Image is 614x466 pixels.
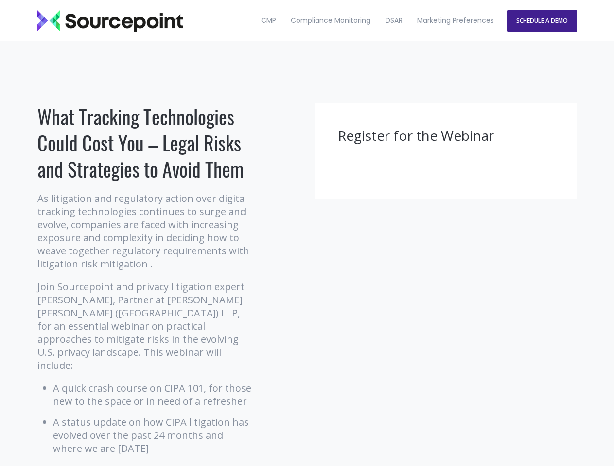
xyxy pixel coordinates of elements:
[338,127,554,145] h3: Register for the Webinar
[37,10,183,32] img: Sourcepoint_logo_black_transparent (2)-2
[53,416,254,455] li: A status update on how CIPA litigation has evolved over the past 24 months and where we are [DATE]
[507,10,577,32] a: SCHEDULE A DEMO
[37,103,254,182] h1: What Tracking Technologies Could Cost You – Legal Risks and Strategies to Avoid Them
[37,280,254,372] p: Join Sourcepoint and privacy litigation expert [PERSON_NAME], Partner at [PERSON_NAME] [PERSON_NA...
[53,382,254,408] li: A quick crash course on CIPA 101, for those new to the space or in need of a refresher
[37,192,254,270] p: As litigation and regulatory action over digital tracking technologies continues to surge and evo...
